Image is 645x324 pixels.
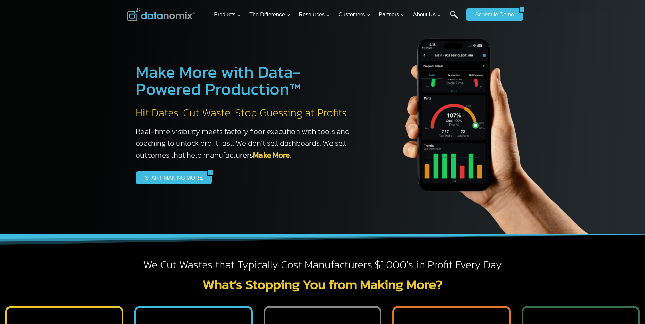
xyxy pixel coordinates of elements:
span: Products [214,10,241,19]
a: Make More [253,149,290,161]
h2: We Cut Wastes that Typically Cost Manufacturers $1,000’s in Profit Every Day [127,258,519,272]
h3: Real-time visibility meets factory floor execution with tools and coaching to unlock profit fast.... [136,126,357,161]
span: Customers [339,10,370,19]
h1: Make More with Data-Powered Production™ [136,64,357,97]
img: The Datanoix Mobile App available on Android and iOS Devices [370,14,608,234]
h2: What’s Stopping You from Making More? [127,277,519,291]
span: About Us [413,10,441,19]
nav: Primary Navigation [211,4,463,26]
img: Datanomix [127,8,195,21]
span: Partners [379,10,405,19]
a: Search [450,11,458,26]
span: The Difference [249,10,290,19]
h2: Hit Dates. Cut Waste. Stop Guessing at Profits. [136,106,357,120]
a: START MAKING MORE [136,171,207,184]
span: Resources [299,10,330,19]
a: Schedule Demo [466,8,519,21]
